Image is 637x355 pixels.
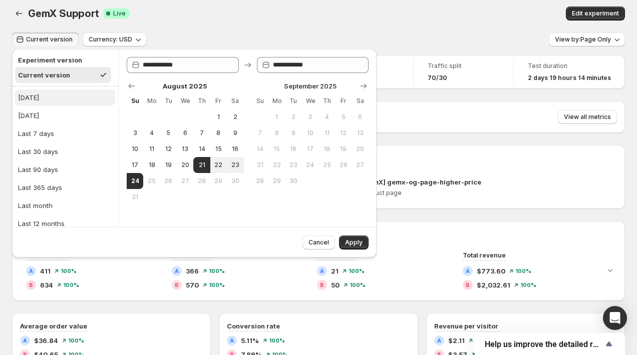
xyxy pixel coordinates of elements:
span: Fr [214,97,223,105]
button: Wednesday August 13 2025 [177,141,193,157]
span: 13 [181,145,189,153]
span: 25 [323,161,331,169]
button: Friday September 19 2025 [335,141,352,157]
button: Last 7 days [15,125,115,141]
span: 2 days 19 hours 14 minutes [528,74,611,82]
p: Product page [361,189,617,197]
button: Saturday August 9 2025 [227,125,243,141]
button: Tuesday August 26 2025 [160,173,177,189]
span: 411 [40,266,51,276]
span: $2.11 [448,335,465,345]
span: 21 [331,266,339,276]
span: 100 % [350,282,366,288]
a: Test duration2 days 19 hours 14 minutes [528,61,611,83]
span: 25 [147,177,156,185]
span: 4 [147,129,156,137]
span: 100 % [61,268,77,274]
button: Saturday September 13 2025 [352,125,369,141]
button: Monday August 11 2025 [143,141,160,157]
span: 2 [231,113,239,121]
p: [GemX] gemx-og-page-higher-price [361,177,481,187]
button: Friday September 26 2025 [335,157,352,173]
span: Total revenue [463,251,506,259]
span: 100 % [209,268,225,274]
th: Friday [335,93,352,109]
span: 3 [306,113,314,121]
span: Sa [356,97,365,105]
button: Tuesday August 12 2025 [160,141,177,157]
div: Last 30 days [18,146,58,156]
span: Tu [289,97,297,105]
button: Saturday September 20 2025 [352,141,369,157]
button: Show next month, October 2025 [357,79,371,93]
div: Last month [18,200,53,210]
button: Friday September 12 2025 [335,125,352,141]
span: Current version [26,35,73,43]
span: Fr [339,97,348,105]
span: 1 [214,113,223,121]
button: Sunday August 17 2025 [127,157,143,173]
th: Tuesday [160,93,177,109]
span: 27 [356,161,365,169]
button: View all metrics [558,110,617,124]
span: 16 [231,145,239,153]
h2: A [29,268,33,274]
button: [DATE] [15,107,115,123]
span: 30 [231,177,239,185]
button: Sunday August 31 2025 [127,189,143,205]
span: 6 [181,129,189,137]
span: 30 [289,177,297,185]
span: 1 [272,113,281,121]
div: Current version [18,70,70,80]
span: 29 [214,177,223,185]
span: 2 [289,113,297,121]
th: Friday [210,93,227,109]
button: Thursday August 7 2025 [193,125,210,141]
span: 23 [289,161,297,169]
span: View by: Page Only [555,35,611,43]
span: 9 [289,129,297,137]
h2: A [320,268,324,274]
button: Apply [339,235,369,249]
span: 12 [164,145,173,153]
span: 19 [164,161,173,169]
h3: Revenue per visitor [434,321,498,331]
span: Tu [164,97,173,105]
button: Wednesday August 20 2025 [177,157,193,173]
span: 70/30 [428,74,447,82]
button: Monday August 18 2025 [143,157,160,173]
span: 20 [181,161,189,169]
button: Last month [15,197,115,213]
span: We [306,97,314,105]
span: 8 [214,129,223,137]
button: Tuesday September 23 2025 [285,157,301,173]
button: Back [12,6,26,20]
span: 21 [256,161,264,169]
span: 100 % [209,282,225,288]
button: Saturday September 6 2025 [352,109,369,125]
h2: B [466,282,470,288]
button: Tuesday September 16 2025 [285,141,301,157]
button: Wednesday September 17 2025 [302,141,318,157]
span: 5 [339,113,348,121]
span: 634 [40,280,53,290]
span: 570 [186,280,199,290]
span: 5 [164,129,173,137]
span: 28 [256,177,264,185]
span: Apply [345,238,363,246]
button: Monday September 29 2025 [268,173,285,189]
button: Currency: USD [83,32,146,46]
button: Tuesday August 19 2025 [160,157,177,173]
button: Expand chart [603,263,617,277]
span: 19 [339,145,348,153]
h2: A [175,268,179,274]
button: Thursday August 28 2025 [193,173,210,189]
span: Edit experiment [572,9,619,17]
span: 15 [214,145,223,153]
th: Thursday [193,93,210,109]
span: 24 [306,161,314,169]
span: 100 % [520,282,536,288]
button: Sunday September 28 2025 [252,173,268,189]
span: Su [131,97,139,105]
span: 10 [306,129,314,137]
